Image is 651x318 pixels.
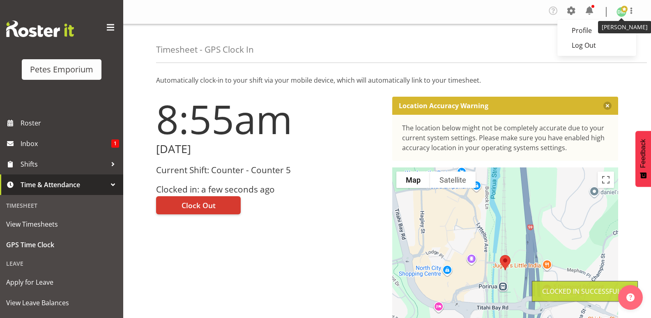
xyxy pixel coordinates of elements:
[6,21,74,37] img: Rosterit website logo
[6,218,117,230] span: View Timesheets
[557,38,636,53] a: Log Out
[156,45,254,54] h4: Timesheet - GPS Clock In
[557,23,636,38] a: Profile
[156,97,382,141] h1: 8:55am
[156,196,241,214] button: Clock Out
[6,239,117,251] span: GPS Time Clock
[396,172,430,188] button: Show street map
[626,293,635,302] img: help-xxl-2.png
[30,63,93,76] div: Petes Emporium
[21,137,111,150] span: Inbox
[156,185,382,194] h3: Clocked in: a few seconds ago
[603,102,612,110] button: Close message
[156,75,618,85] p: Automatically clock-in to your shift via your mobile device, which will automatically link to you...
[21,179,107,191] span: Time & Attendance
[21,158,107,170] span: Shifts
[616,7,626,17] img: david-mcauley697.jpg
[2,197,121,214] div: Timesheet
[542,286,628,296] div: Clocked in Successfully
[156,165,382,175] h3: Current Shift: Counter - Counter 5
[639,139,647,168] span: Feedback
[111,139,119,148] span: 1
[430,172,476,188] button: Show satellite imagery
[156,143,382,156] h2: [DATE]
[2,292,121,313] a: View Leave Balances
[182,200,216,211] span: Clock Out
[635,131,651,187] button: Feedback - Show survey
[399,102,488,110] p: Location Accuracy Warning
[598,172,614,188] button: Toggle fullscreen view
[2,214,121,234] a: View Timesheets
[6,276,117,288] span: Apply for Leave
[2,255,121,272] div: Leave
[21,117,119,129] span: Roster
[2,272,121,292] a: Apply for Leave
[6,297,117,309] span: View Leave Balances
[402,123,609,153] div: The location below might not be completely accurate due to your current system settings. Please m...
[2,234,121,255] a: GPS Time Clock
